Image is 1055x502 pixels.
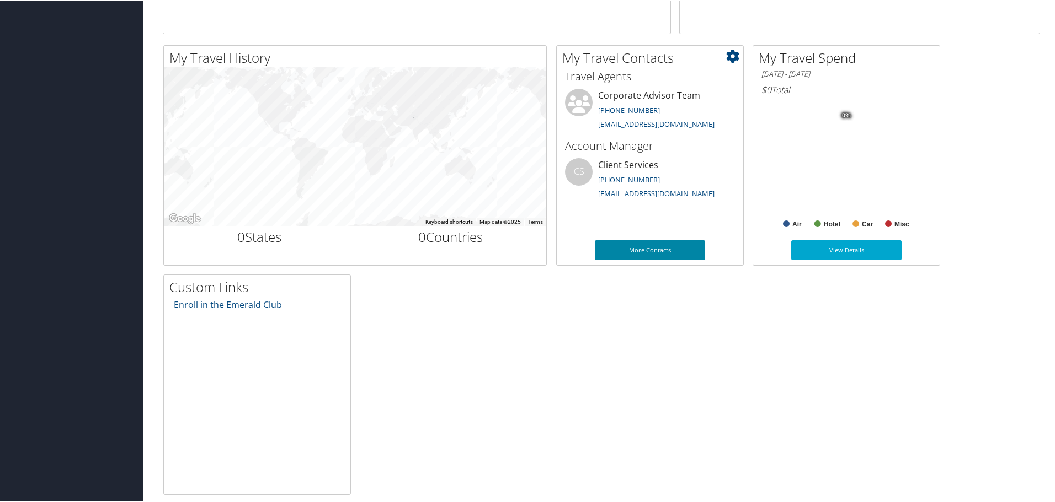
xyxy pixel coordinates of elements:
h2: My Travel Spend [759,47,940,66]
h2: Custom Links [169,277,350,295]
span: 0 [237,226,245,245]
a: View Details [791,239,902,259]
span: Map data ©2025 [479,218,521,224]
a: Enroll in the Emerald Club [174,298,282,310]
h2: Countries [364,226,539,245]
a: More Contacts [595,239,705,259]
h3: Travel Agents [565,68,735,83]
a: [PHONE_NUMBER] [598,174,660,183]
a: [EMAIL_ADDRESS][DOMAIN_NAME] [598,118,715,128]
h2: States [172,226,347,245]
h3: Account Manager [565,137,735,153]
a: [PHONE_NUMBER] [598,104,660,114]
h2: My Travel Contacts [562,47,743,66]
a: Terms (opens in new tab) [527,218,543,224]
a: Open this area in Google Maps (opens a new window) [167,210,203,225]
li: Corporate Advisor Team [560,88,740,133]
h6: [DATE] - [DATE] [761,68,931,78]
text: Hotel [824,219,840,227]
span: $0 [761,83,771,95]
img: Google [167,210,203,225]
span: 0 [418,226,426,245]
tspan: 0% [842,111,851,118]
text: Air [792,219,802,227]
li: Client Services [560,157,740,202]
a: [EMAIL_ADDRESS][DOMAIN_NAME] [598,187,715,197]
div: CS [565,157,593,185]
text: Car [862,219,873,227]
text: Misc [894,219,909,227]
h6: Total [761,83,931,95]
h2: My Travel History [169,47,546,66]
button: Keyboard shortcuts [425,217,473,225]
